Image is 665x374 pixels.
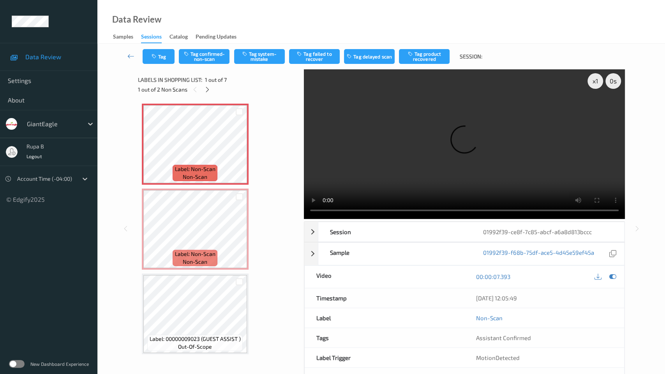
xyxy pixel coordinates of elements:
div: MotionDetected [464,348,624,367]
div: Data Review [112,16,161,23]
a: Pending Updates [196,32,244,42]
button: Tag failed to recover [289,49,340,64]
span: Label: Non-Scan [175,165,215,173]
div: Sessions [141,33,162,43]
div: Sample01992f39-f68b-75df-ace5-4d45e59ef45a [304,242,624,265]
button: Tag delayed scan [344,49,395,64]
div: Video [305,266,464,288]
span: out-of-scope [178,343,212,351]
div: Label Trigger [305,348,464,367]
span: non-scan [183,173,207,181]
div: Session [318,222,471,242]
span: Labels in shopping list: [138,76,202,84]
div: Samples [113,33,133,42]
span: Session: [459,53,482,60]
div: Catalog [169,33,188,42]
div: Label [305,308,464,328]
a: Catalog [169,32,196,42]
div: 0 s [605,73,621,89]
a: 01992f39-f68b-75df-ace5-4d45e59ef45a [483,249,594,259]
a: Samples [113,32,141,42]
div: x 1 [587,73,603,89]
button: Tag confirmed-non-scan [179,49,229,64]
button: Tag [143,49,175,64]
div: Timestamp [305,288,464,308]
a: 00:00:07.393 [476,273,510,280]
span: Label: 00000009023 (GUEST ASSIST ) [150,335,241,343]
a: Sessions [141,32,169,43]
div: Pending Updates [196,33,236,42]
span: Label: Non-Scan [175,250,215,258]
div: Sample [318,243,471,265]
div: 01992f39-ce8f-7c85-abcf-a6a8d813bccc [471,222,624,242]
span: Assistant Confirmed [476,334,531,341]
span: 1 out of 7 [205,76,227,84]
div: 1 out of 2 Non Scans [138,85,298,94]
a: Non-Scan [476,314,503,322]
button: Tag product recovered [399,49,450,64]
div: Session01992f39-ce8f-7c85-abcf-a6a8d813bccc [304,222,624,242]
div: Tags [305,328,464,348]
button: Tag system-mistake [234,49,285,64]
span: non-scan [183,258,207,266]
div: [DATE] 12:05:49 [476,294,612,302]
